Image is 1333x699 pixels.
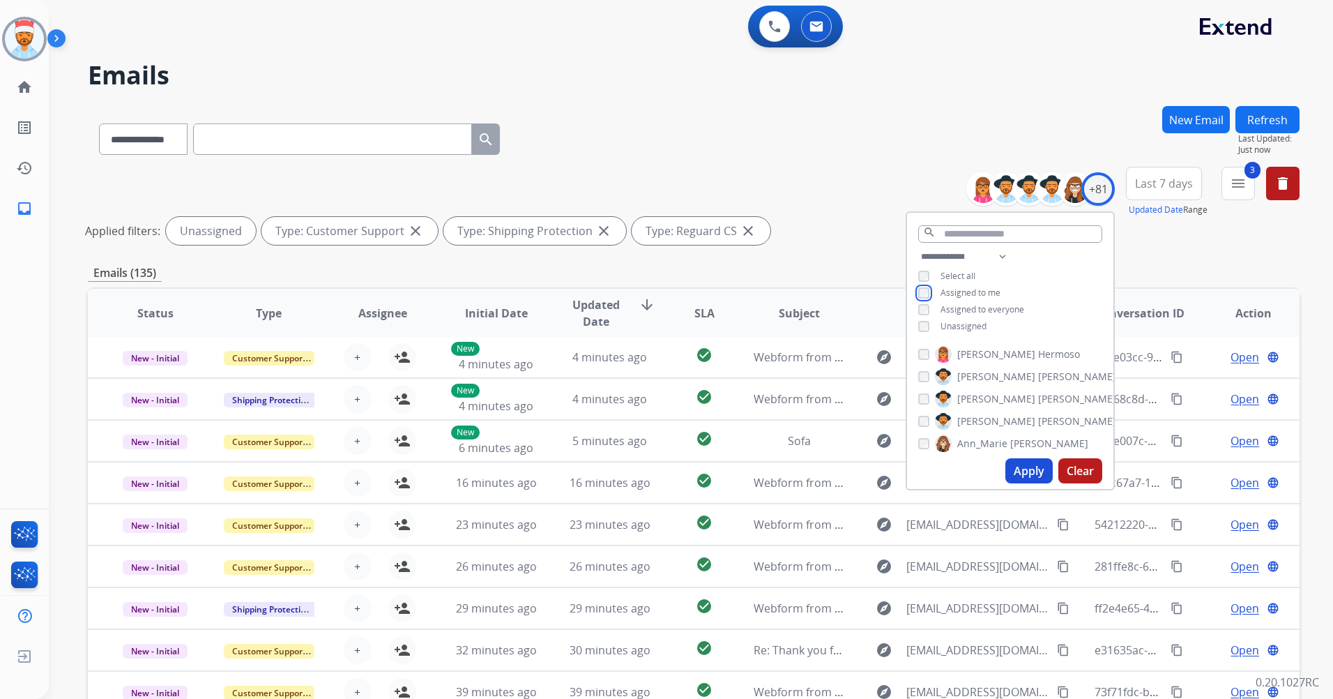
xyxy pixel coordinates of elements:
span: 26 minutes ago [456,559,537,574]
span: Webform from [PERSON_NAME][EMAIL_ADDRESS][DOMAIN_NAME] on [DATE] [754,349,1156,365]
span: 281ffe8c-6bfd-429e-a59c-12aec86d9c4d [1095,559,1302,574]
button: + [344,511,372,539]
span: 26 minutes ago [570,559,650,574]
mat-icon: delete [1274,175,1291,192]
span: Subject [779,305,820,322]
mat-icon: person_add [394,600,411,617]
span: Sofa [788,433,811,449]
span: Customer Support [224,351,314,366]
mat-icon: check_circle [696,682,713,698]
mat-icon: search [478,131,494,148]
button: + [344,636,372,664]
span: Initial Date [465,305,528,322]
span: e31635ac-9742-4181-918f-865c4ef628aa [1095,642,1302,658]
span: Open [1231,600,1259,617]
span: [PERSON_NAME] [957,392,1035,406]
mat-icon: content_copy [1171,518,1183,531]
mat-icon: content_copy [1171,351,1183,363]
button: + [344,469,372,497]
span: 23 minutes ago [570,517,650,532]
span: New - Initial [123,393,188,407]
span: Open [1231,433,1259,449]
span: Webform from [EMAIL_ADDRESS][DOMAIN_NAME] on [DATE] [754,601,1069,616]
mat-icon: menu [1230,175,1247,192]
span: Open [1231,391,1259,407]
span: Unassigned [940,320,987,332]
span: 32 minutes ago [456,642,537,658]
span: New - Initial [123,351,188,366]
mat-icon: close [407,223,424,239]
span: Assigned to me [940,287,1000,299]
span: Type [256,305,282,322]
button: + [344,594,372,622]
mat-icon: check_circle [696,514,713,531]
mat-icon: explore [876,433,892,449]
p: New [451,426,480,439]
span: [EMAIL_ADDRESS][DOMAIN_NAME] [906,558,1049,575]
button: 3 [1221,167,1255,200]
mat-icon: explore [876,349,892,366]
mat-icon: check_circle [696,640,713,656]
span: 4 minutes ago [459,356,533,372]
span: + [354,474,360,491]
mat-icon: list_alt [16,119,33,136]
mat-icon: home [16,79,33,96]
mat-icon: search [923,226,936,239]
span: [PERSON_NAME] [957,414,1035,428]
mat-icon: language [1267,644,1279,656]
mat-icon: arrow_downward [639,296,655,313]
mat-icon: explore [876,391,892,407]
mat-icon: content_copy [1171,476,1183,489]
span: + [354,600,360,617]
span: Ann_Marie [957,437,1007,451]
span: 54212220-c2a9-412d-b35c-788673e10079 [1095,517,1309,532]
mat-icon: person_add [394,433,411,449]
mat-icon: explore [876,558,892,575]
p: 0.20.1027RC [1256,674,1319,691]
span: [PERSON_NAME] [957,347,1035,361]
p: New [451,342,480,356]
p: New [451,384,480,398]
div: Type: Customer Support [261,217,438,245]
mat-icon: check_circle [696,556,713,573]
span: New - Initial [123,560,188,575]
span: Shipping Protection [224,393,319,407]
mat-icon: content_copy [1057,560,1069,573]
mat-icon: explore [876,642,892,659]
span: Customer Support [224,476,314,491]
span: 29 minutes ago [456,601,537,616]
span: Open [1231,642,1259,659]
button: New Email [1162,106,1230,133]
span: 16 minutes ago [456,475,537,490]
button: Apply [1005,458,1053,483]
span: Webform from [EMAIL_ADDRESS][DOMAIN_NAME] on [DATE] [754,391,1069,407]
span: Webform from [EMAIL_ADDRESS][DOMAIN_NAME] on [DATE] [754,517,1069,532]
mat-icon: content_copy [1171,602,1183,615]
span: New - Initial [123,644,188,659]
span: + [354,391,360,407]
span: Select all [940,270,975,282]
span: 3 [1244,162,1260,179]
div: Type: Reguard CS [632,217,770,245]
span: 4 minutes ago [572,349,647,365]
span: Customer Support [224,560,314,575]
span: [PERSON_NAME] [957,370,1035,384]
span: ff2e4e65-492d-4382-9f83-6b439a70ae5b [1095,601,1304,616]
span: 5 minutes ago [572,433,647,449]
mat-icon: content_copy [1171,644,1183,656]
mat-icon: inbox [16,200,33,217]
span: + [354,558,360,575]
mat-icon: language [1267,476,1279,489]
span: Customer Support [224,435,314,449]
mat-icon: person_add [394,516,411,533]
mat-icon: person_add [394,474,411,491]
div: Type: Shipping Protection [443,217,626,245]
mat-icon: check_circle [696,347,713,363]
button: + [344,553,372,580]
h2: Emails [88,61,1300,89]
mat-icon: person_add [394,391,411,407]
span: New - Initial [123,435,188,449]
mat-icon: language [1267,351,1279,363]
mat-icon: language [1267,560,1279,573]
th: Action [1186,289,1300,338]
